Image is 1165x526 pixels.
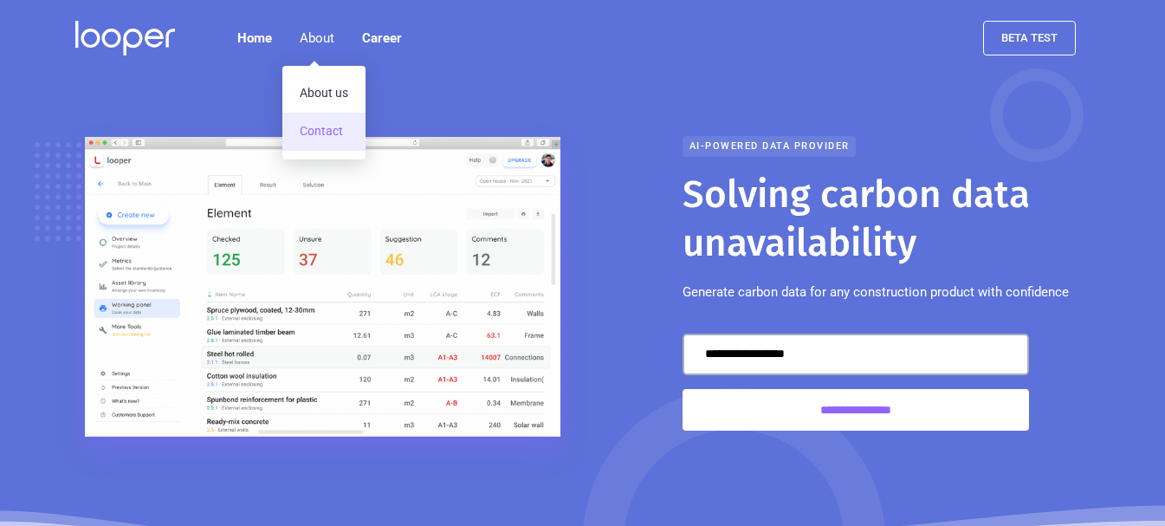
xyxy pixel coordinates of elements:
[683,282,1069,302] p: Generate carbon data for any construction product with confidence
[223,21,286,55] a: Home
[683,334,1029,431] form: Email Form
[300,28,334,49] div: About
[286,21,348,55] div: About
[683,171,1090,268] h1: Solving carbon data unavailability
[282,75,366,113] a: About us
[282,113,366,151] a: Contact
[683,136,856,157] div: AI-powered data provider
[983,21,1076,55] a: beta test
[282,66,366,159] nav: About
[348,21,416,55] a: Career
